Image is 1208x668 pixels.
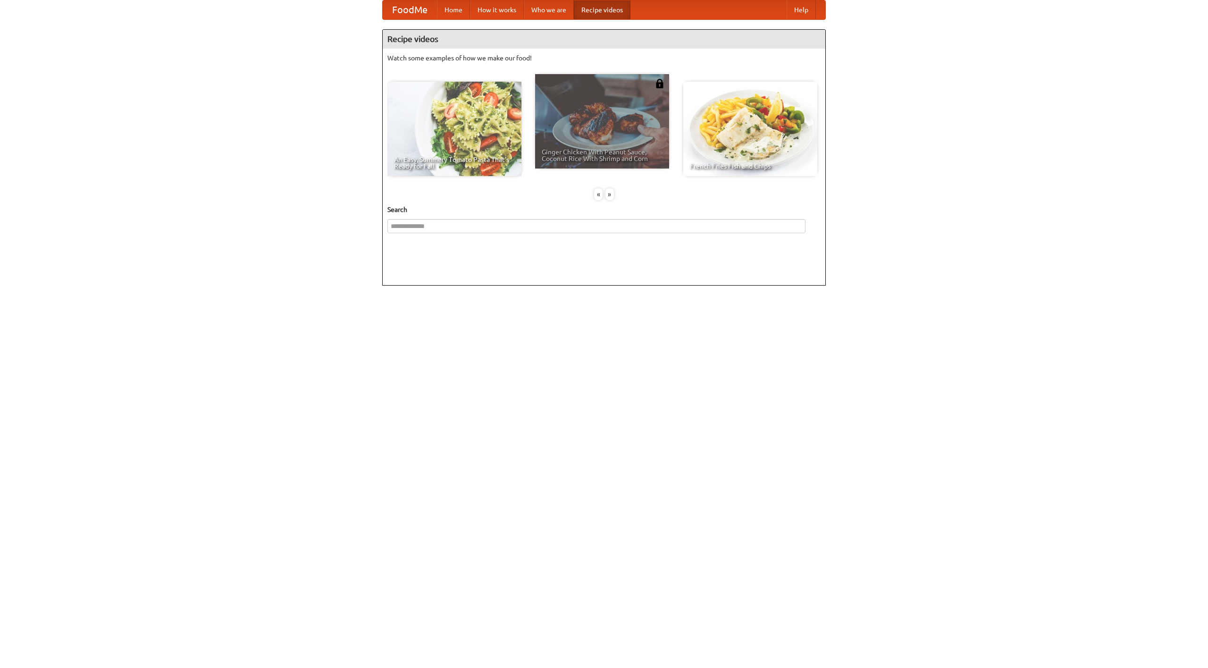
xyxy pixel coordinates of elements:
[383,30,825,49] h4: Recipe videos
[387,53,821,63] p: Watch some examples of how we make our food!
[470,0,524,19] a: How it works
[387,82,521,176] a: An Easy, Summery Tomato Pasta That's Ready for Fall
[394,156,515,169] span: An Easy, Summery Tomato Pasta That's Ready for Fall
[387,205,821,214] h5: Search
[524,0,574,19] a: Who we are
[605,188,614,200] div: »
[655,79,664,88] img: 483408.png
[690,163,811,169] span: French Fries Fish and Chips
[683,82,817,176] a: French Fries Fish and Chips
[594,188,603,200] div: «
[574,0,630,19] a: Recipe videos
[437,0,470,19] a: Home
[383,0,437,19] a: FoodMe
[787,0,816,19] a: Help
